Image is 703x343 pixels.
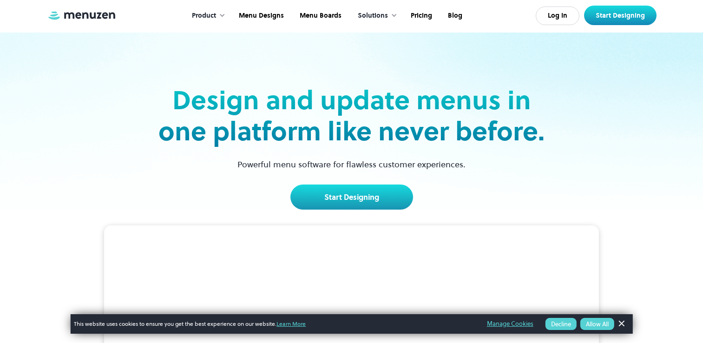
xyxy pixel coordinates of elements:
div: Solutions [348,1,402,30]
button: Allow All [580,318,614,330]
p: Powerful menu software for flawless customer experiences. [226,158,477,171]
h2: Design and update menus in one platform like never before. [156,85,548,147]
div: Product [192,11,216,21]
a: Menu Designs [230,1,291,30]
a: Learn More [276,320,306,328]
a: Pricing [402,1,439,30]
button: Decline [545,318,577,330]
a: Blog [439,1,469,30]
div: Product [183,1,230,30]
a: Start Designing [584,6,657,25]
a: Manage Cookies [487,319,533,329]
a: Menu Boards [291,1,348,30]
a: Log In [536,7,579,25]
span: This website uses cookies to ensure you get the best experience on our website. [74,320,473,328]
a: Start Designing [290,185,413,210]
div: Solutions [358,11,388,21]
a: Dismiss Banner [614,317,628,331]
